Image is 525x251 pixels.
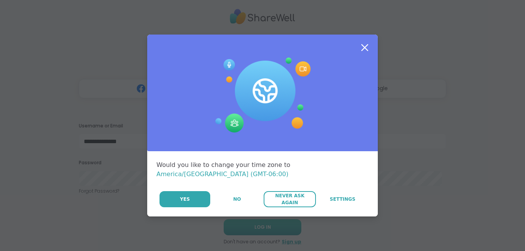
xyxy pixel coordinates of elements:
img: Session Experience [214,58,311,133]
button: Never Ask Again [264,191,316,207]
a: Settings [317,191,369,207]
button: Yes [159,191,210,207]
div: Would you like to change your time zone to [156,160,369,179]
span: America/[GEOGRAPHIC_DATA] (GMT-06:00) [156,170,289,178]
span: Settings [330,196,356,203]
span: No [233,196,241,203]
button: No [211,191,263,207]
span: Never Ask Again [267,192,312,206]
span: Yes [180,196,190,203]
